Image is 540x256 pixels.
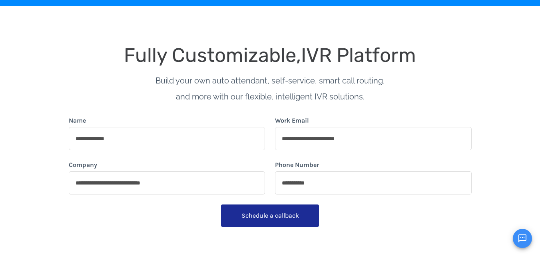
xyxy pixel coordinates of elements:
[176,92,365,101] span: and more with our flexible, intelligent IVR solutions.
[513,229,532,248] button: Open chat
[221,204,319,227] button: Schedule a callback
[69,116,86,125] label: Name
[301,44,416,67] span: IVR Platform
[124,44,301,67] span: Fully Customizable,
[241,212,299,219] span: Schedule a callback
[69,116,472,237] form: form
[275,116,309,125] label: Work Email
[69,160,97,170] label: Company
[275,160,319,170] label: Phone Number
[155,76,385,85] span: Build your own auto attendant, self-service, smart call routing,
